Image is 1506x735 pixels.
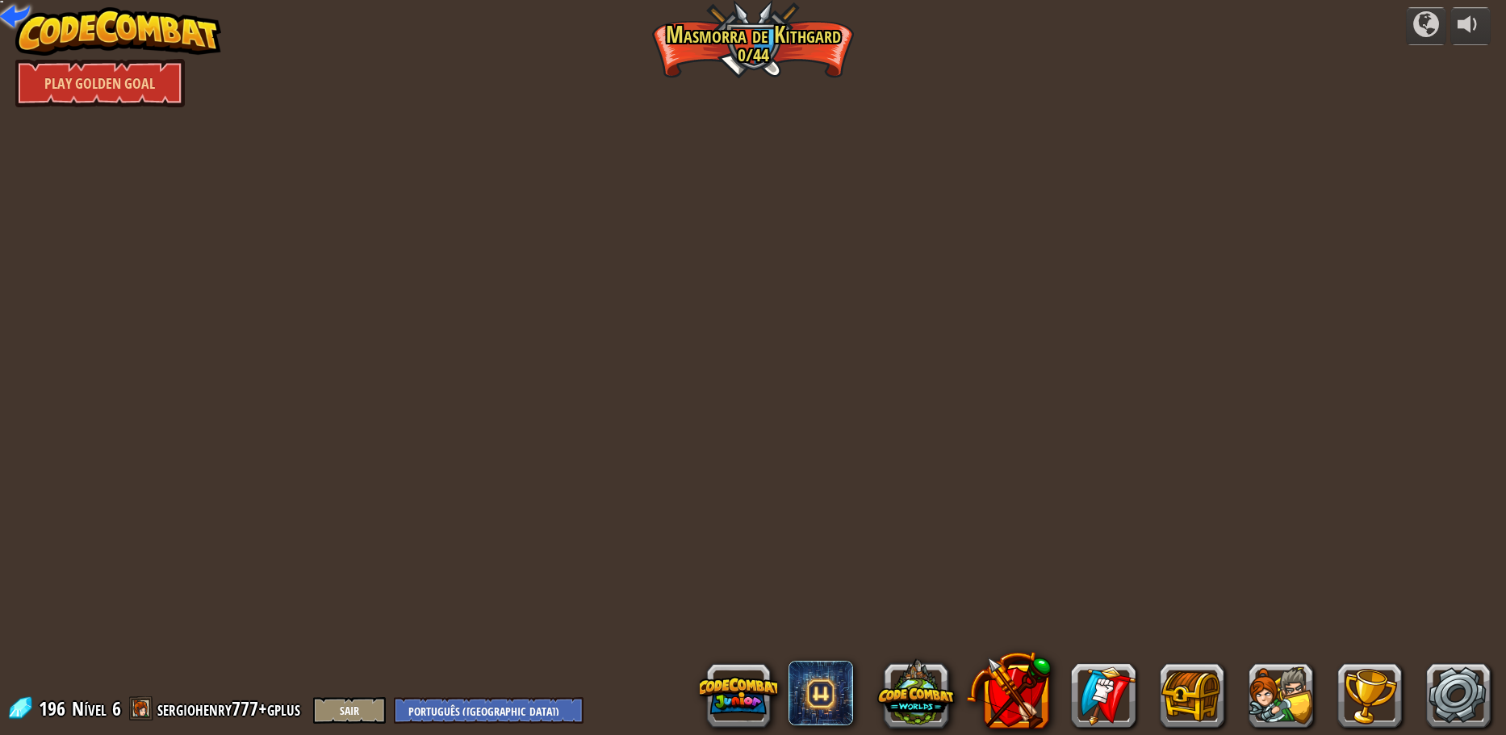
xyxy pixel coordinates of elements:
[313,697,386,724] button: Sair
[72,695,107,722] span: Nível
[112,695,121,721] span: 6
[39,695,70,721] span: 196
[15,7,222,56] img: CodeCombat - Learn how to code by playing a game
[1450,7,1491,45] button: Ajuste o volume
[1406,7,1446,45] button: Campanhas
[15,59,185,107] a: Play Golden Goal
[157,695,305,721] a: sergiohenry777+gplus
